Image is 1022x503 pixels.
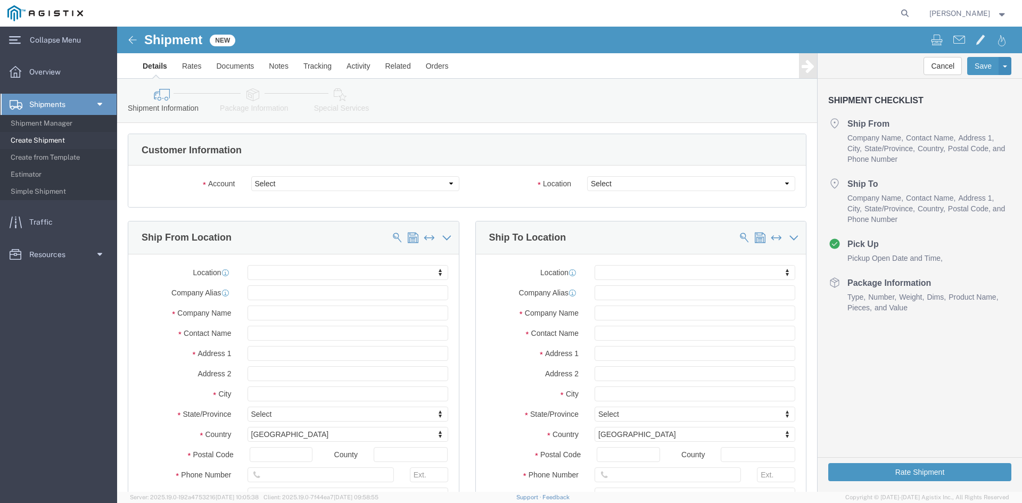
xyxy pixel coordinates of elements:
span: [DATE] 10:05:38 [216,494,259,500]
a: Resources [1,244,117,265]
span: Traffic [29,211,60,233]
span: Kathryn Salyers [929,7,990,19]
a: Traffic [1,211,117,233]
span: Server: 2025.19.0-192a4753216 [130,494,259,500]
span: [DATE] 09:58:55 [334,494,378,500]
button: [PERSON_NAME] [929,7,1008,20]
span: Collapse Menu [30,29,88,51]
span: Copyright © [DATE]-[DATE] Agistix Inc., All Rights Reserved [845,493,1009,502]
a: Feedback [542,494,570,500]
span: Estimator [11,164,109,185]
img: logo [7,5,83,21]
span: Create from Template [11,147,109,168]
span: Shipment Manager [11,113,109,134]
span: Client: 2025.19.0-7f44ea7 [263,494,378,500]
span: Overview [29,61,68,83]
iframe: FS Legacy Container [117,27,1022,492]
span: Simple Shipment [11,181,109,202]
a: Support [516,494,543,500]
span: Resources [29,244,73,265]
a: Shipments [1,94,117,115]
span: Create Shipment [11,130,109,151]
a: Overview [1,61,117,83]
span: Shipments [29,94,73,115]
